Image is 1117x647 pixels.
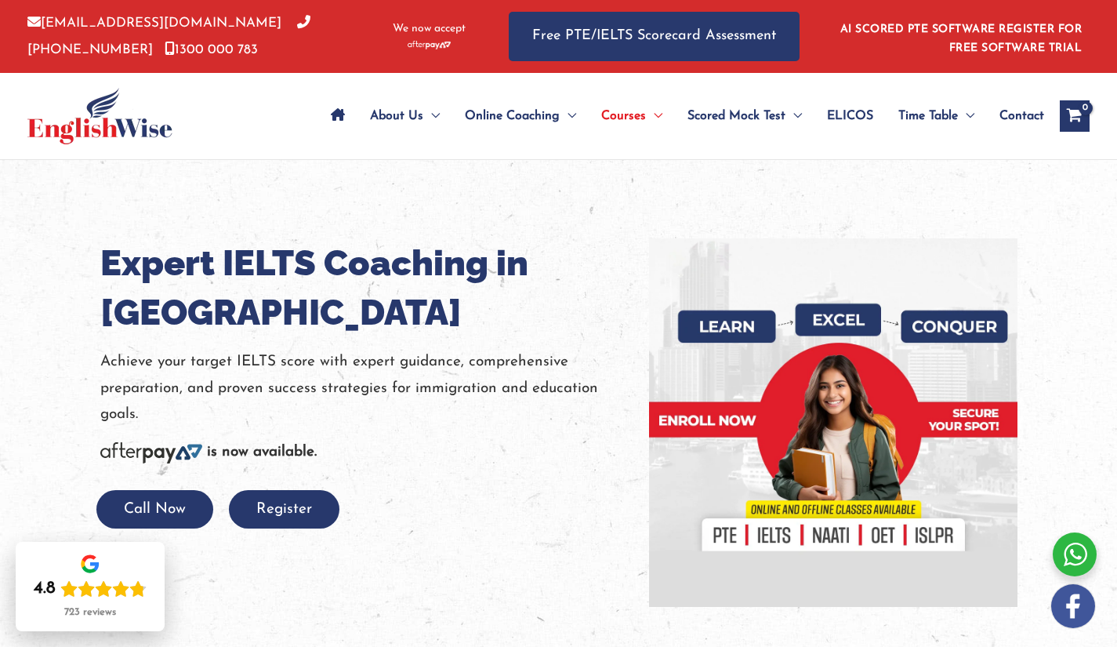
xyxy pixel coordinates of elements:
span: Menu Toggle [646,89,662,144]
a: Online CoachingMenu Toggle [452,89,589,144]
span: Contact [999,89,1044,144]
span: Time Table [898,89,958,144]
a: Contact [987,89,1044,144]
span: We now accept [393,21,466,37]
img: Afterpay-Logo [408,41,451,49]
div: 723 reviews [64,606,116,619]
span: About Us [370,89,423,144]
span: Menu Toggle [785,89,802,144]
img: Afterpay-Logo [100,442,202,463]
button: Call Now [96,490,213,529]
span: Online Coaching [465,89,560,144]
a: Time TableMenu Toggle [886,89,987,144]
nav: Site Navigation: Main Menu [318,89,1044,144]
a: Scored Mock TestMenu Toggle [675,89,814,144]
a: AI SCORED PTE SOFTWARE REGISTER FOR FREE SOFTWARE TRIAL [840,24,1083,54]
a: About UsMenu Toggle [357,89,452,144]
a: Call Now [96,502,213,517]
button: Register [229,490,339,529]
h1: Expert IELTS Coaching in [GEOGRAPHIC_DATA] [100,238,626,337]
span: Menu Toggle [560,89,576,144]
a: 1300 000 783 [165,43,258,56]
a: Free PTE/IELTS Scorecard Assessment [509,12,800,61]
b: is now available. [207,445,317,460]
a: ELICOS [814,89,886,144]
a: CoursesMenu Toggle [589,89,675,144]
span: Menu Toggle [423,89,440,144]
div: 4.8 [34,578,56,600]
span: Menu Toggle [958,89,974,144]
img: cropped-ew-logo [27,88,172,144]
img: white-facebook.png [1051,584,1095,628]
img: banner-new-img [649,238,1017,607]
p: Achieve your target IELTS score with expert guidance, comprehensive preparation, and proven succe... [100,349,626,427]
aside: Header Widget 1 [831,11,1090,62]
span: Scored Mock Test [687,89,785,144]
a: View Shopping Cart, empty [1060,100,1090,132]
a: [EMAIL_ADDRESS][DOMAIN_NAME] [27,16,281,30]
span: ELICOS [827,89,873,144]
span: Courses [601,89,646,144]
div: Rating: 4.8 out of 5 [34,578,147,600]
a: Register [229,502,339,517]
a: [PHONE_NUMBER] [27,16,310,56]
